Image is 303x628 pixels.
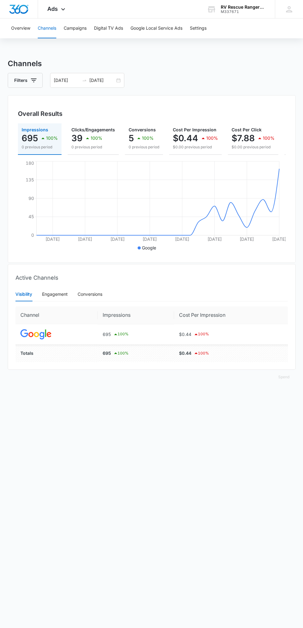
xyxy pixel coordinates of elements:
h3: Overall Results [18,109,62,118]
div: Active Channels [15,269,288,287]
span: swap-right [82,78,87,83]
h3: Channels [8,58,296,69]
tspan: 0 [31,232,34,238]
div: 100 % [194,350,209,357]
span: Impressions [22,127,48,132]
p: 5 [129,133,134,143]
button: Campaigns [64,19,87,38]
p: 0 previous period [129,144,159,150]
button: Settings [190,19,207,38]
tspan: 45 [28,214,34,219]
button: Overview [11,19,30,38]
tspan: 135 [26,177,34,182]
tspan: [DATE] [78,236,92,242]
th: Channel [15,306,98,324]
tspan: [DATE] [175,236,189,242]
img: GOOGLE_ADS [20,329,51,339]
tspan: [DATE] [110,236,124,242]
td: Totals [15,345,98,362]
p: $0.44 [173,133,198,143]
button: Spend [272,370,296,384]
p: 39 [71,133,83,143]
p: Google [142,244,156,251]
span: Cost Per Click [232,127,262,132]
th: Cost Per Impression [174,306,288,324]
button: Google Local Service Ads [130,19,182,38]
p: 695 [22,133,38,143]
div: 695 [103,350,169,357]
div: 695 [103,331,169,338]
p: 100% [263,136,275,140]
p: 0 previous period [71,144,115,150]
div: 100 % [113,350,129,357]
div: account name [221,5,266,10]
input: End date [89,77,115,84]
tspan: 90 [28,195,34,201]
div: Conversions [78,291,102,298]
button: Channels [38,19,56,38]
button: Digital TV Ads [94,19,123,38]
span: Clicks/Engagements [71,127,115,132]
div: account id [221,10,266,14]
p: 0 previous period [22,144,58,150]
tspan: [DATE] [207,236,221,242]
div: 100 % [113,331,129,338]
p: $0.00 previous period [232,144,275,150]
div: Visibility [15,291,32,298]
span: to [82,78,87,83]
tspan: [DATE] [45,236,60,242]
button: Filters [8,73,43,88]
div: $0.44 [179,350,283,357]
span: Cost Per Impression [173,127,216,132]
p: $7.88 [232,133,255,143]
span: Conversions [129,127,156,132]
p: 100% [46,136,58,140]
tspan: [DATE] [240,236,254,242]
p: 100% [142,136,154,140]
p: 100% [206,136,218,140]
input: Start date [54,77,79,84]
div: Engagement [42,291,68,298]
span: Ads [47,6,58,12]
th: Impressions [98,306,174,324]
tspan: 180 [26,160,34,165]
div: $0.44 [179,331,283,338]
p: $0.00 previous period [173,144,218,150]
tspan: [DATE] [143,236,157,242]
p: 100% [91,136,102,140]
div: 100 % [194,331,209,338]
tspan: [DATE] [272,236,286,242]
